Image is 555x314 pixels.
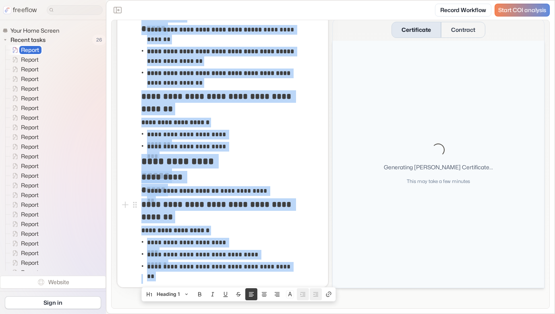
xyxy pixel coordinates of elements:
a: Report [6,142,42,152]
a: Report [6,55,42,64]
a: Report [6,94,42,103]
span: Report [19,46,41,54]
button: Colors [284,288,296,300]
span: Heading 1 [157,288,180,300]
a: freeflow [3,5,37,15]
a: Report [6,74,42,84]
a: Report [6,132,42,142]
span: Report [19,239,41,247]
button: Heading 1 [143,288,193,300]
span: Report [19,181,41,189]
span: Start COI analysis [498,7,546,14]
button: Italic [207,288,219,300]
button: Align text right [271,288,283,300]
span: Report [19,172,41,180]
a: Report [6,190,42,200]
a: Report [6,161,42,171]
p: freeflow [13,5,37,15]
span: Report [19,85,41,93]
a: Report [6,268,42,277]
span: Report [19,65,41,73]
span: Report [19,123,41,131]
a: Report [6,171,42,181]
a: Start COI analysis [495,4,550,17]
a: Report [6,200,42,210]
a: Report [6,123,42,132]
button: Bold [194,288,206,300]
span: Report [19,191,41,199]
span: Report [19,75,41,83]
button: Align text center [258,288,270,300]
a: Report [6,181,42,190]
span: Report [19,259,41,267]
button: Add block [120,200,130,210]
span: Report [19,56,41,64]
a: Report [6,84,42,94]
span: Report [19,143,41,151]
p: This may take a few minutes [407,178,470,185]
span: Report [19,133,41,141]
p: Generating [PERSON_NAME] Certificate... [384,163,493,171]
a: Sign in [5,296,101,309]
span: Report [19,268,41,277]
button: Open block menu [130,200,140,210]
button: Strike [232,288,244,300]
button: Recent tasks [2,35,49,45]
a: Report [6,113,42,123]
button: Unnest block [310,288,322,300]
a: Record Workflow [435,4,491,17]
a: Report [6,219,42,229]
a: Report [6,103,42,113]
span: Report [19,230,41,238]
span: Report [19,104,41,112]
span: Report [19,152,41,160]
a: Report [6,258,42,268]
span: Report [19,249,41,257]
span: Report [19,94,41,102]
button: Close the sidebar [111,4,124,17]
span: 26 [92,35,106,45]
span: Report [19,162,41,170]
button: Contract [441,21,485,37]
span: Your Home Screen [9,27,62,35]
span: Report [19,201,41,209]
a: Report [6,45,42,55]
button: Nest block [297,288,309,300]
span: Report [19,220,41,228]
button: Certificate [391,21,441,37]
a: Your Home Screen [2,27,62,35]
span: Report [19,114,41,122]
a: Report [6,248,42,258]
a: Report [6,210,42,219]
span: Report [19,210,41,218]
a: Report [6,152,42,161]
span: Recent tasks [9,36,48,44]
a: Report [6,229,42,239]
button: Create link [323,288,335,300]
button: Underline [220,288,232,300]
a: Report [6,239,42,248]
a: Report [6,64,42,74]
button: Align text left [245,288,257,300]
